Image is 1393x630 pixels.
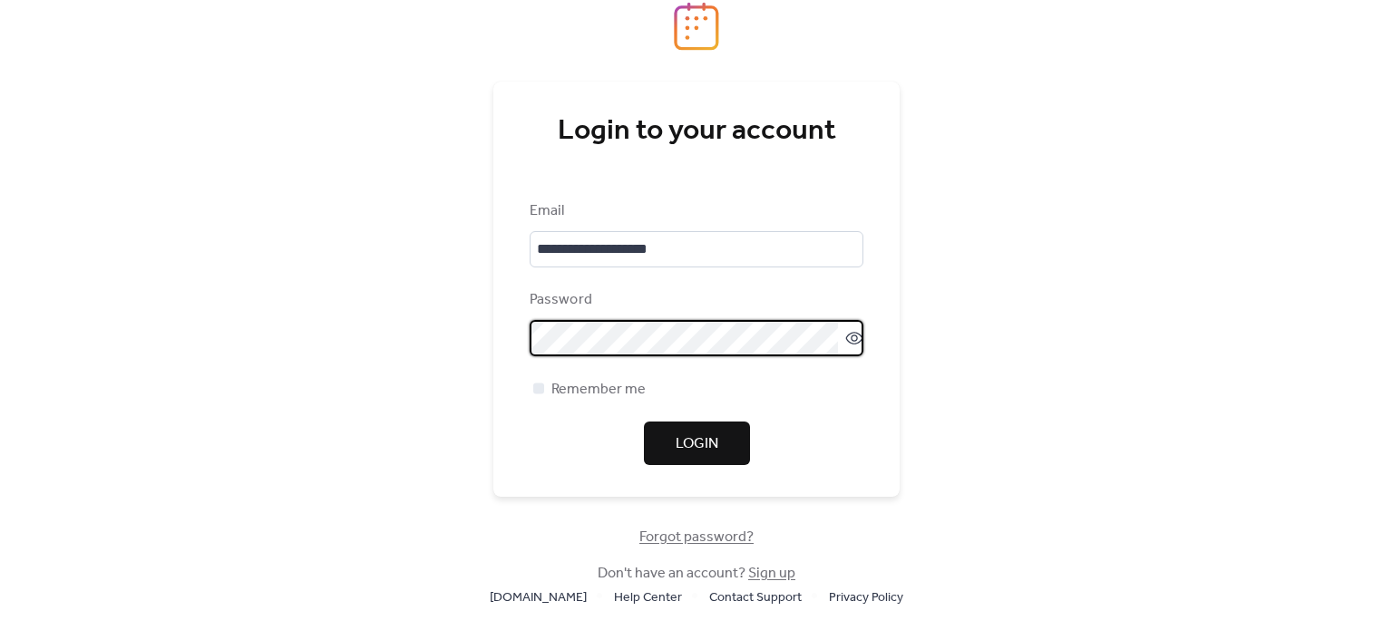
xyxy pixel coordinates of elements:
[829,586,903,608] a: Privacy Policy
[490,586,587,608] a: [DOMAIN_NAME]
[829,587,903,609] span: Privacy Policy
[644,422,750,465] button: Login
[530,113,863,150] div: Login to your account
[709,587,802,609] span: Contact Support
[748,559,795,587] a: Sign up
[639,527,754,548] span: Forgot password?
[709,586,802,608] a: Contact Support
[614,587,682,609] span: Help Center
[614,586,682,608] a: Help Center
[598,563,795,585] span: Don't have an account?
[530,200,860,222] div: Email
[490,587,587,609] span: [DOMAIN_NAME]
[551,379,646,401] span: Remember me
[676,433,718,455] span: Login
[674,2,719,51] img: logo
[530,289,860,311] div: Password
[639,532,754,542] a: Forgot password?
